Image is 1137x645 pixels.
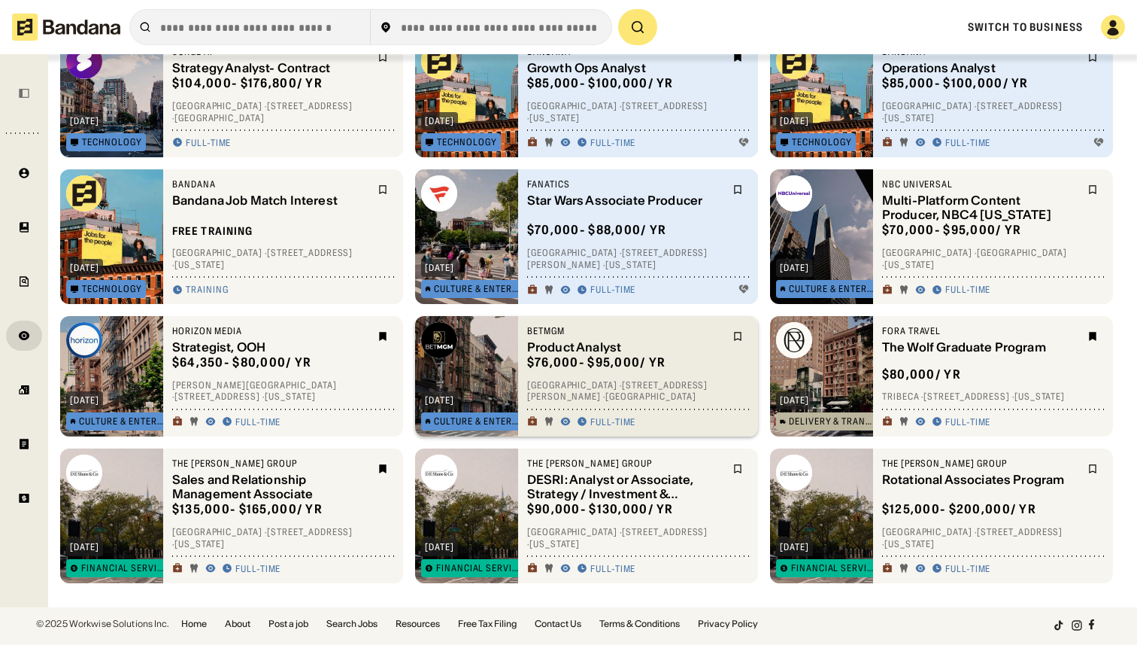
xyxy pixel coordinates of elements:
div: [GEOGRAPHIC_DATA] · [STREET_ADDRESS] · [US_STATE] [172,247,394,270]
div: Culture & Entertainment [789,284,875,294]
div: © 2025 Workwise Solutions Inc. [36,619,169,628]
div: TriBeCa · [STREET_ADDRESS] · [US_STATE] [882,391,1104,403]
img: Bandana logo [776,43,812,79]
img: Horizon Media logo [66,322,102,358]
a: Post a job [268,619,308,628]
div: [DATE] [780,543,809,552]
div: Technology [82,138,142,147]
img: The D. E. Shaw Group logo [421,455,457,491]
a: Bandana logo[DATE]TechnologyBandanaOperations Analyst$85,000- $100,000/ yr[GEOGRAPHIC_DATA] ·[STR... [770,37,1113,157]
div: $ 85,000 - $100,000 / yr [527,75,674,91]
div: Horizon Media [172,325,368,337]
div: [DATE] [780,117,809,126]
div: [GEOGRAPHIC_DATA] · [STREET_ADDRESS][PERSON_NAME] · [US_STATE] [527,247,749,270]
div: Full-time [590,416,636,428]
div: Fora Travel [882,325,1078,337]
div: Financial Services [81,564,165,573]
div: Rotational Associates Program [882,473,1078,487]
div: $ 76,000 - $95,000 / yr [527,354,666,370]
div: Training [186,284,229,296]
div: [DATE] [70,117,99,126]
div: The [PERSON_NAME] Group [527,458,723,470]
div: Financial Services [791,564,875,573]
div: Strategy Analyst- Contract [172,61,368,75]
a: Search Jobs [326,619,377,628]
div: $ 104,000 - $176,800 / yr [172,75,323,91]
img: NBC Universal logo [776,175,812,211]
img: Fora Travel logo [776,322,812,358]
div: Technology [437,138,497,147]
div: BetMGM [527,325,723,337]
div: Full-time [590,284,636,296]
div: Full-time [590,563,636,575]
div: $ 64,350 - $80,000 / yr [172,354,312,370]
div: Culture & Entertainment [79,417,165,426]
div: Full-time [945,563,991,575]
div: [GEOGRAPHIC_DATA] · [STREET_ADDRESS][PERSON_NAME] · [GEOGRAPHIC_DATA] [527,379,749,403]
div: Fanatics [527,178,723,190]
div: [DATE] [425,263,454,272]
div: Full-time [590,137,636,149]
img: Bandana logo [66,175,102,211]
a: BetMGM logo[DATE]Culture & EntertainmentBetMGMProduct Analyst$76,000- $95,000/ yr[GEOGRAPHIC_DATA... [415,316,758,437]
div: [DATE] [425,396,454,405]
div: Technology [82,284,142,294]
div: [GEOGRAPHIC_DATA] · [STREET_ADDRESS] · [US_STATE] [882,526,1104,549]
a: Switch to Business [968,20,1083,34]
div: $ 125,000 - $200,000 / yr [882,501,1036,517]
img: Fanatics logo [421,175,457,211]
div: Full-time [235,563,281,575]
div: [PERSON_NAME][GEOGRAPHIC_DATA] · [STREET_ADDRESS] · [US_STATE] [172,379,394,403]
div: $ 90,000 - $130,000 / yr [527,501,674,517]
div: Full-time [945,416,991,428]
div: [GEOGRAPHIC_DATA] · [STREET_ADDRESS] · [US_STATE] [882,100,1104,123]
div: $ 135,000 - $165,000 / yr [172,501,323,517]
div: Multi-Platform Content Producer, NBC4 [US_STATE] [882,193,1078,222]
img: Bandana logotype [12,14,120,41]
img: BetMGM logo [421,322,457,358]
div: The [PERSON_NAME] Group [882,458,1078,470]
div: Strategist, OOH [172,340,368,354]
div: Operations Analyst [882,61,1078,75]
div: Free Training [172,224,253,238]
div: The [PERSON_NAME] Group [172,458,368,470]
a: Home [181,619,207,628]
div: [GEOGRAPHIC_DATA] · [STREET_ADDRESS] · [US_STATE] [527,526,749,549]
div: Full-time [235,416,281,428]
div: Culture & Entertainment [434,284,520,294]
div: Product Analyst [527,340,723,354]
div: [DATE] [780,396,809,405]
div: [DATE] [70,396,99,405]
a: Surge AI logo[DATE]TechnologySurge AIStrategy Analyst- Contract$104,000- $176,800/ yr[GEOGRAPHIC_... [60,37,403,157]
img: Surge AI logo [66,43,102,79]
a: NBC Universal logo[DATE]Culture & EntertainmentNBC UniversalMulti-Platform Content Producer, NBC4... [770,169,1113,304]
div: Technology [792,138,852,147]
a: Resources [396,619,440,628]
div: Bandana Job Match Interest [172,193,368,208]
img: The D. E. Shaw Group logo [776,455,812,491]
div: [DATE] [70,263,99,272]
div: [DATE] [780,263,809,272]
div: Financial Services [436,564,520,573]
a: About [225,619,250,628]
a: Bandana logo[DATE]TechnologyBandanaGrowth Ops Analyst$85,000- $100,000/ yr[GEOGRAPHIC_DATA] ·[STR... [415,37,758,157]
div: DESRI: Analyst or Associate, Strategy / Investment & Acquisitions ([US_STATE]) [527,473,723,501]
div: Sales and Relationship Management Associate [172,473,368,501]
a: Free Tax Filing [458,619,517,628]
a: Horizon Media logo[DATE]Culture & EntertainmentHorizon MediaStrategist, OOH$64,350- $80,000/ yr[P... [60,316,403,437]
img: Bandana logo [421,43,457,79]
div: Growth Ops Analyst [527,61,723,75]
div: [GEOGRAPHIC_DATA] · [GEOGRAPHIC_DATA] · [US_STATE] [882,247,1104,270]
a: The D. E. Shaw Group logo[DATE]Financial ServicesThe [PERSON_NAME] GroupDESRI: Analyst or Associa... [415,449,758,583]
div: $ 70,000 - $88,000 / yr [527,222,667,238]
a: Privacy Policy [698,619,758,628]
div: NBC Universal [882,178,1078,190]
div: Bandana [172,178,368,190]
a: The D. E. Shaw Group logo[DATE]Financial ServicesThe [PERSON_NAME] GroupSales and Relationship Ma... [60,449,403,583]
div: Culture & Entertainment [434,417,520,426]
div: $ 85,000 - $100,000 / yr [882,75,1029,91]
div: [DATE] [425,117,454,126]
div: [GEOGRAPHIC_DATA] · [STREET_ADDRESS] · [US_STATE] [527,100,749,123]
a: Fora Travel logo[DATE]Delivery & TransportationFora TravelThe Wolf Graduate Program$80,000/ yrTri... [770,316,1113,437]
